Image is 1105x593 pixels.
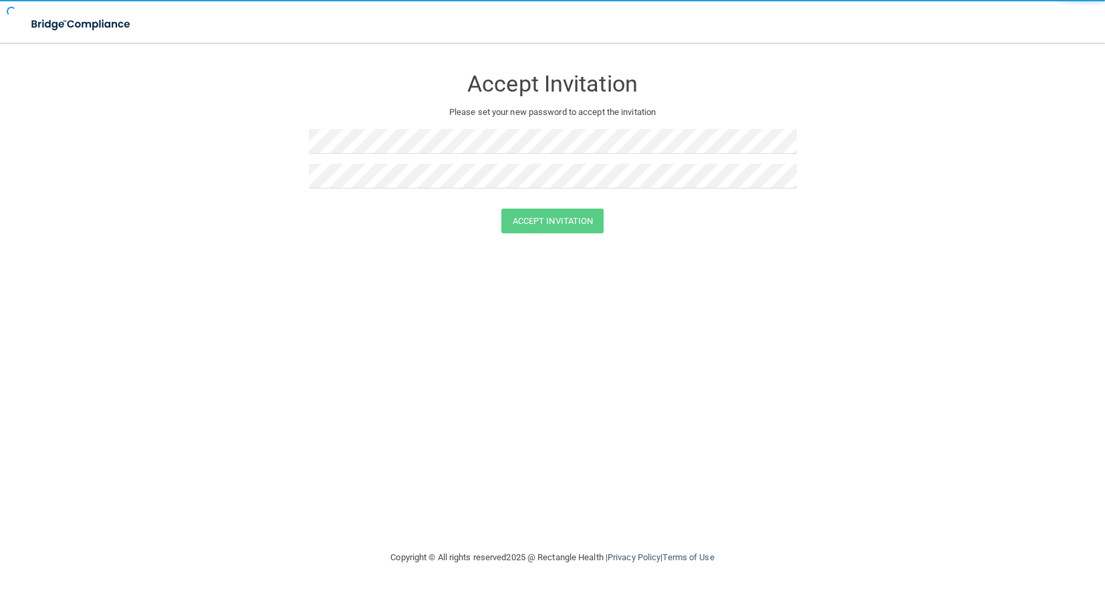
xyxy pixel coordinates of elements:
img: bridge_compliance_login_screen.278c3ca4.svg [20,11,143,38]
h3: Accept Invitation [309,72,797,96]
a: Privacy Policy [608,552,660,562]
a: Terms of Use [662,552,714,562]
p: Please set your new password to accept the invitation [319,104,787,120]
button: Accept Invitation [501,209,604,233]
div: Copyright © All rights reserved 2025 @ Rectangle Health | | [309,536,797,579]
